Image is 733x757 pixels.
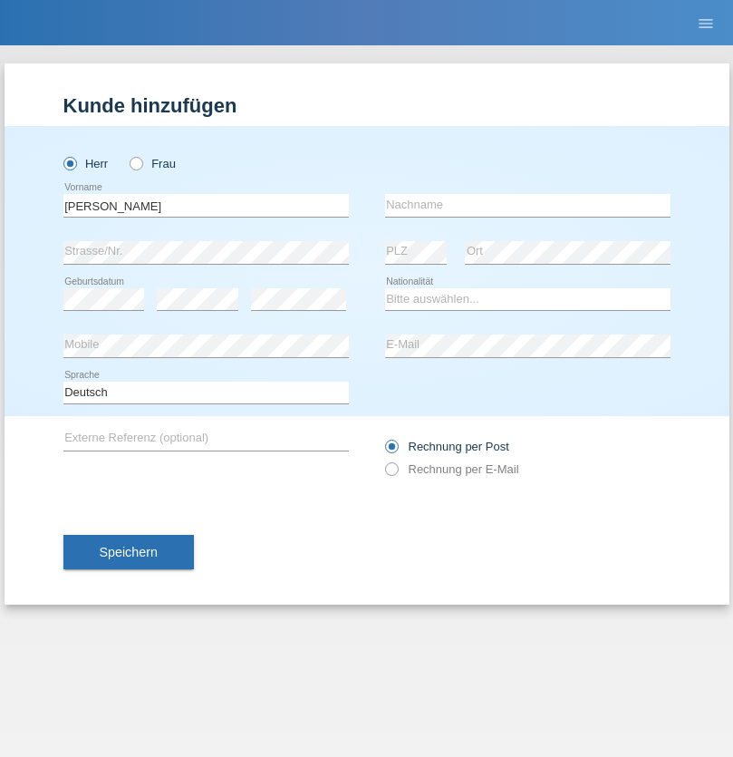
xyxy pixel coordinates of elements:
[385,462,519,476] label: Rechnung per E-Mail
[697,15,715,33] i: menu
[63,535,194,569] button: Speichern
[63,157,109,170] label: Herr
[63,157,75,169] input: Herr
[385,462,397,485] input: Rechnung per E-Mail
[130,157,176,170] label: Frau
[100,545,158,559] span: Speichern
[385,440,397,462] input: Rechnung per Post
[63,94,670,117] h1: Kunde hinzufügen
[688,17,724,28] a: menu
[385,440,509,453] label: Rechnung per Post
[130,157,141,169] input: Frau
